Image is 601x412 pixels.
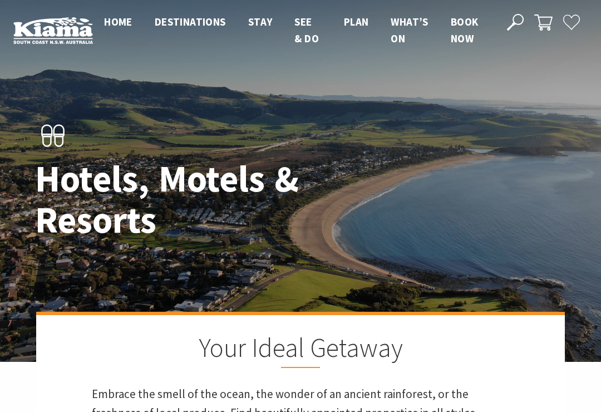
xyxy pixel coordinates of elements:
span: Destinations [155,15,226,28]
span: Stay [248,15,273,28]
img: Kiama Logo [13,17,93,44]
span: Home [104,15,132,28]
span: Plan [344,15,369,28]
h2: Your Ideal Getaway [92,332,509,368]
h1: Hotels, Motels & Resorts [35,158,349,240]
span: See & Do [294,15,319,45]
span: Book now [451,15,479,45]
span: What’s On [391,15,428,45]
nav: Main Menu [93,13,494,47]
